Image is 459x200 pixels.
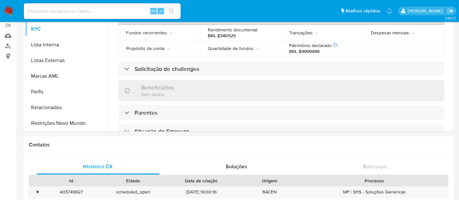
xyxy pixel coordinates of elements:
[363,163,387,170] span: Bate-papo
[141,91,174,97] p: Sem dados
[29,142,449,148] h1: Contatos
[371,30,410,36] p: Despesas mensais :
[118,80,444,101] div: BeneficiáriosSem dados
[239,187,301,197] div: BACEN
[289,48,320,54] p: BRL $9999999
[413,30,414,36] p: -
[25,21,107,37] button: KYC
[141,84,174,91] h3: Beneficiários
[118,61,444,76] div: Solicitação de challenges
[164,187,239,197] div: [DATE] 19:00:16
[243,177,296,184] div: Origem
[301,187,448,197] div: MP | SHS - Soluções Genéricas
[25,37,107,53] button: Lista Interna
[289,42,338,48] p: Patrimônio declarado :
[37,189,39,195] div: •
[168,45,169,51] p: -
[160,8,162,14] span: s
[25,84,107,100] button: Perfis
[135,128,189,135] h3: Situação do Emprego
[345,8,380,14] span: Atalhos rápidos
[118,124,444,139] div: Situação do Emprego
[208,27,258,33] p: Rendimento documental :
[25,100,107,115] button: Relacionados
[118,105,444,120] div: Parentes
[169,177,234,184] div: Data de criação
[305,177,444,184] div: Processo
[151,8,156,14] span: Alt
[387,8,392,14] a: Notificações
[41,187,102,197] div: 405749927
[170,30,172,36] p: -
[25,115,107,131] button: Restrições Novo Mundo
[165,7,178,16] button: search-icon
[126,45,165,51] p: Propósito da conta :
[135,109,157,116] h3: Parentes
[257,45,258,51] p: -
[25,68,107,84] button: Marcas AML
[208,45,254,51] p: Quantidade de fundos :
[289,30,314,36] p: Transações :
[447,8,454,14] a: Sair
[408,8,445,14] p: alexandra.macedo@mercadolivre.com
[83,163,113,170] span: Histórico CX
[25,53,107,68] button: Listas Externas
[208,33,236,39] p: BRL $340525
[45,177,98,184] div: Id
[316,30,318,36] p: -
[102,187,164,197] div: scheduled_open
[107,177,159,184] div: Estado
[126,30,168,36] p: Fundos recorrentes :
[24,7,181,15] input: Pesquise usuários ou casos...
[445,15,456,21] span: 3.160.0
[226,163,247,170] span: Soluções
[135,65,199,73] h3: Solicitação de challenges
